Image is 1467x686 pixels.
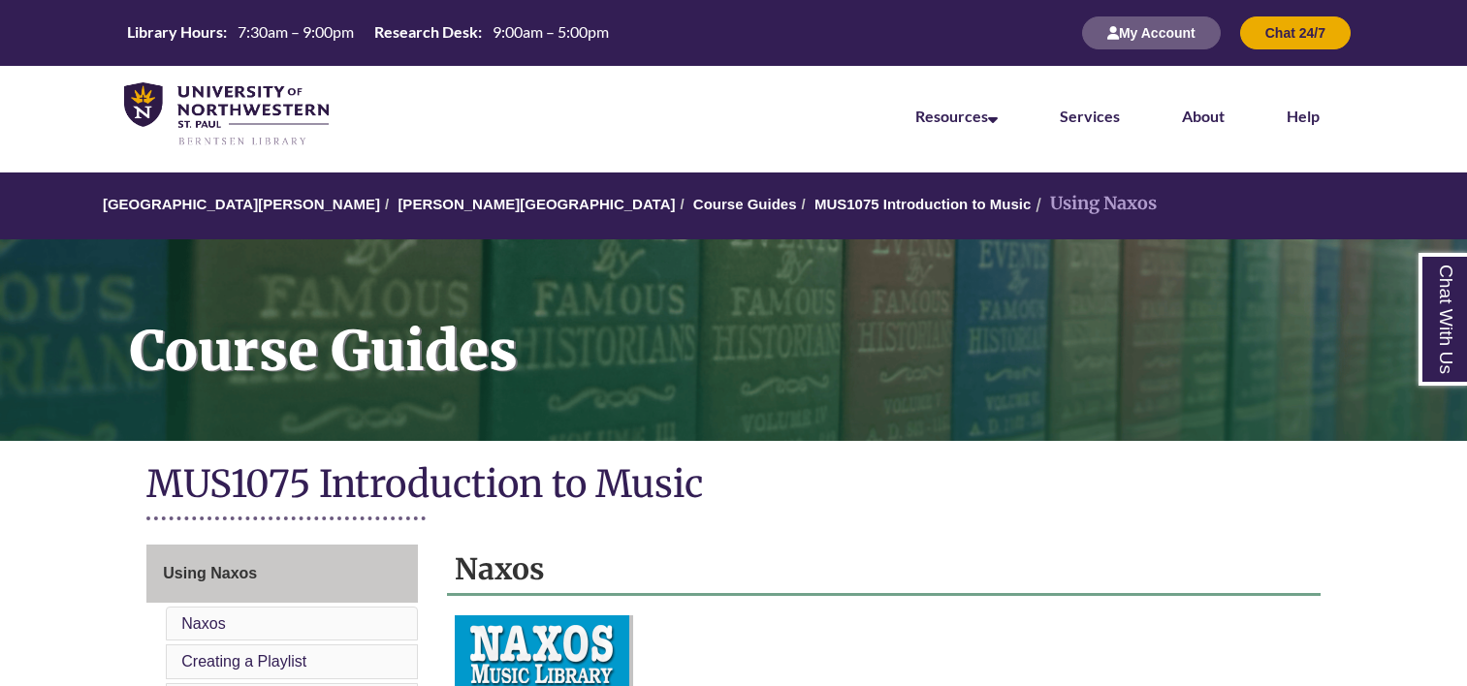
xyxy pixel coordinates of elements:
h1: Course Guides [109,239,1467,416]
a: Naxos [181,615,225,632]
a: Services [1060,107,1120,125]
th: Library Hours: [119,21,230,43]
a: About [1182,107,1225,125]
h1: MUS1075 Introduction to Music [146,460,1320,512]
a: Using Naxos [146,545,418,603]
a: MUS1075 Introduction to Music [814,196,1031,212]
a: My Account [1082,24,1221,41]
span: Using Naxos [163,565,257,581]
a: Course Guides [693,196,797,212]
li: Using Naxos [1031,190,1157,218]
a: Chat 24/7 [1240,24,1351,41]
button: Chat 24/7 [1240,16,1351,49]
button: My Account [1082,16,1221,49]
a: Creating a Playlist [181,653,306,670]
img: UNWSP Library Logo [124,82,329,147]
a: Hours Today [119,21,617,45]
span: 7:30am – 9:00pm [238,22,354,41]
a: [PERSON_NAME][GEOGRAPHIC_DATA] [398,196,675,212]
a: Help [1287,107,1320,125]
th: Research Desk: [367,21,485,43]
a: Resources [915,107,998,125]
table: Hours Today [119,21,617,43]
a: [GEOGRAPHIC_DATA][PERSON_NAME] [103,196,380,212]
h2: Naxos [447,545,1320,596]
span: 9:00am – 5:00pm [493,22,609,41]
